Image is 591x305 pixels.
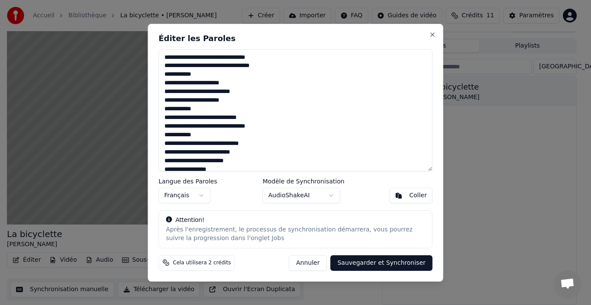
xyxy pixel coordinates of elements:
button: Coller [390,188,433,203]
span: Cela utilisera 2 crédits [173,259,231,266]
h2: Éditer les Paroles [159,35,433,42]
button: Annuler [289,255,327,270]
div: Coller [409,191,427,200]
button: Sauvegarder et Synchroniser [331,255,433,270]
label: Modèle de Synchronisation [263,178,344,184]
div: Après l'enregistrement, le processus de synchronisation démarrera, vous pourrez suivre la progres... [166,225,425,243]
div: Attention! [166,216,425,225]
label: Langue des Paroles [159,178,218,184]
